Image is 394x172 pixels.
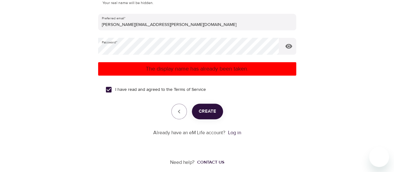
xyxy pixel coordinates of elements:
[174,86,206,93] a: Terms of Service
[115,86,206,93] span: I have read and agreed to the
[192,104,223,119] button: Create
[170,159,195,166] p: Need help?
[101,65,294,73] p: The display name has already been taken.
[228,130,241,136] a: Log in
[197,159,224,165] div: Contact us
[369,147,389,167] iframe: Button to launch messaging window
[199,107,216,115] span: Create
[153,129,225,136] p: Already have an eM Life account?
[195,159,224,165] a: Contact us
